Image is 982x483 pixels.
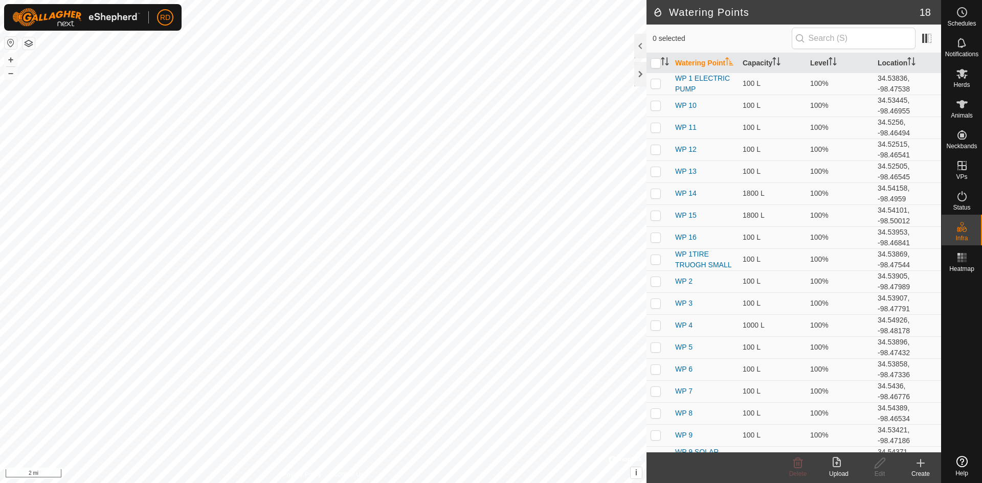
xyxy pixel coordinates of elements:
[739,292,806,314] td: 100 L
[739,380,806,402] td: 100 L
[739,402,806,424] td: 100 L
[675,211,697,219] a: WP 15
[947,20,976,27] span: Schedules
[874,446,941,468] td: 34.54371, -98.46695
[5,54,17,66] button: +
[739,182,806,204] td: 1800 L
[739,117,806,139] td: 100 L
[675,250,731,269] a: WP 1TIRE TRUOGH SMALL
[675,233,697,241] a: WP 16
[900,469,941,478] div: Create
[739,226,806,248] td: 100 L
[955,470,968,476] span: Help
[810,210,869,221] div: 100%
[810,364,869,375] div: 100%
[739,446,806,468] td: 100 L
[874,358,941,380] td: 34.53858, -98.47336
[945,51,978,57] span: Notifications
[942,452,982,480] a: Help
[874,314,941,336] td: 34.54926, -98.48178
[739,248,806,270] td: 100 L
[829,59,837,67] p-sorticon: Activate to sort
[792,28,916,49] input: Search (S)
[874,95,941,117] td: 34.53445, -98.46955
[739,204,806,226] td: 1800 L
[810,298,869,309] div: 100%
[949,266,974,272] span: Heatmap
[635,468,637,477] span: i
[739,95,806,117] td: 100 L
[874,182,941,204] td: 34.54158, -98.4959
[283,470,321,479] a: Privacy Policy
[661,59,669,67] p-sorticon: Activate to sort
[810,144,869,155] div: 100%
[675,365,693,373] a: WP 6
[12,8,140,27] img: Gallagher Logo
[739,336,806,358] td: 100 L
[810,122,869,133] div: 100%
[739,53,806,73] th: Capacity
[675,448,719,467] a: WP 9 SOLAR PUMPING
[810,342,869,353] div: 100%
[874,292,941,314] td: 34.53907, -98.47791
[956,174,967,180] span: VPs
[874,424,941,446] td: 34.53421, -98.47186
[953,204,970,211] span: Status
[739,270,806,292] td: 100 L
[874,226,941,248] td: 34.53953, -98.46841
[874,139,941,160] td: 34.52515, -98.46541
[874,402,941,424] td: 34.54389, -98.46534
[810,408,869,419] div: 100%
[874,248,941,270] td: 34.53869, -98.47544
[675,299,693,307] a: WP 3
[810,232,869,243] div: 100%
[671,53,739,73] th: Watering Point
[810,320,869,331] div: 100%
[818,469,859,478] div: Upload
[874,160,941,182] td: 34.52505, -98.46545
[955,235,968,241] span: Infra
[653,6,920,18] h2: Watering Points
[810,100,869,111] div: 100%
[333,470,364,479] a: Contact Us
[739,314,806,336] td: 1000 L
[23,37,35,50] button: Map Layers
[772,59,780,67] p-sorticon: Activate to sort
[810,430,869,441] div: 100%
[739,160,806,182] td: 100 L
[874,270,941,292] td: 34.53905, -98.47989
[806,53,874,73] th: Level
[810,188,869,199] div: 100%
[5,37,17,49] button: Reset Map
[675,123,697,131] a: WP 11
[675,343,693,351] a: WP 5
[874,117,941,139] td: 34.5256, -98.46494
[953,82,970,88] span: Herds
[810,166,869,177] div: 100%
[160,12,170,23] span: RD
[874,204,941,226] td: 34.54101, -98.50012
[810,452,869,463] div: 100%
[874,53,941,73] th: Location
[675,189,697,197] a: WP 14
[859,469,900,478] div: Edit
[874,336,941,358] td: 34.53896, -98.47432
[675,321,693,329] a: WP 4
[725,59,733,67] p-sorticon: Activate to sort
[675,74,730,93] a: WP 1 ELECTRIC PUMP
[675,431,693,439] a: WP 9
[810,78,869,89] div: 100%
[675,101,697,109] a: WP 10
[739,358,806,380] td: 100 L
[675,409,693,417] a: WP 8
[739,73,806,95] td: 100 L
[675,145,697,153] a: WP 12
[810,386,869,397] div: 100%
[789,470,807,477] span: Delete
[675,387,693,395] a: WP 7
[675,167,697,175] a: WP 13
[874,73,941,95] td: 34.53836, -98.47538
[653,33,792,44] span: 0 selected
[920,5,931,20] span: 18
[874,380,941,402] td: 34.5436, -98.46776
